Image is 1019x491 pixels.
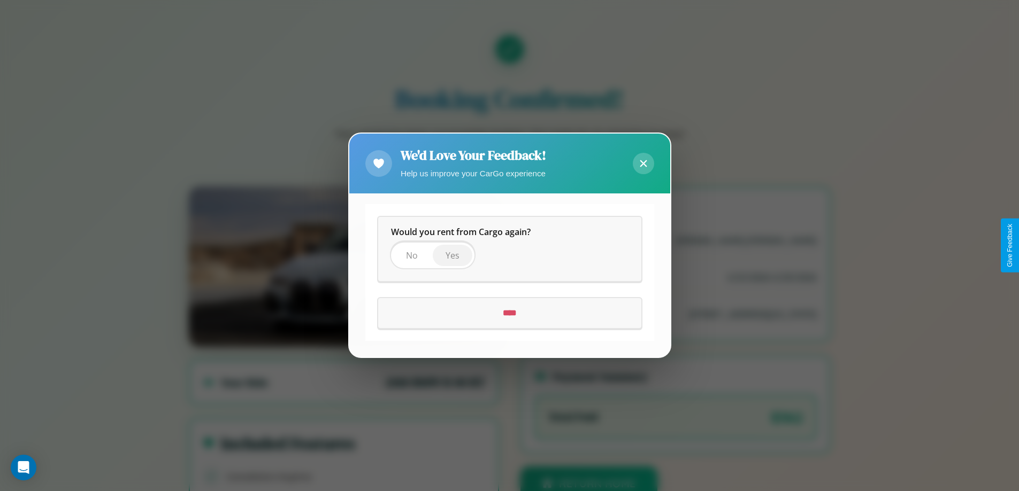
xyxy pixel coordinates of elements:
[1006,224,1014,267] div: Give Feedback
[401,146,546,164] h2: We'd Love Your Feedback!
[446,250,459,262] span: Yes
[391,227,531,238] span: Would you rent from Cargo again?
[11,455,36,480] div: Open Intercom Messenger
[406,250,418,262] span: No
[401,166,546,181] p: Help us improve your CarGo experience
